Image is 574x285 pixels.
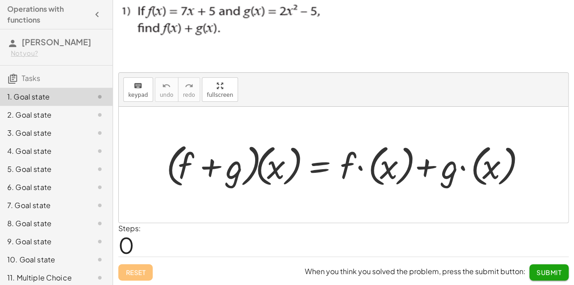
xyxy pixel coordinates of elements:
[7,146,80,157] div: 4. Goal state
[162,81,171,91] i: undo
[94,236,105,247] i: Task not started.
[94,146,105,157] i: Task not started.
[202,77,238,102] button: fullscreen
[94,164,105,175] i: Task not started.
[529,264,569,280] button: Submit
[7,4,89,25] h4: Operations with functions
[7,236,80,247] div: 9. Goal state
[94,91,105,102] i: Task not started.
[178,77,200,102] button: redoredo
[7,91,80,102] div: 1. Goal state
[11,49,105,58] div: Not you?
[123,77,153,102] button: keyboardkeypad
[7,128,80,138] div: 3. Goal state
[7,200,80,211] div: 7. Goal state
[128,92,148,98] span: keypad
[22,37,91,47] span: [PERSON_NAME]
[183,92,195,98] span: redo
[7,164,80,175] div: 5. Goal state
[94,182,105,193] i: Task not started.
[94,254,105,265] i: Task not started.
[22,73,40,83] span: Tasks
[94,109,105,120] i: Task not started.
[94,272,105,283] i: Task not started.
[7,254,80,265] div: 10. Goal state
[7,109,80,120] div: 2. Goal state
[160,92,173,98] span: undo
[94,128,105,138] i: Task not started.
[185,81,193,91] i: redo
[118,231,134,259] span: 0
[7,272,80,283] div: 11. Multiple Choice
[7,182,80,193] div: 6. Goal state
[7,218,80,229] div: 8. Goal state
[118,223,141,233] label: Steps:
[155,77,178,102] button: undoundo
[305,266,526,276] span: When you think you solved the problem, press the submit button:
[94,218,105,229] i: Task not started.
[94,200,105,211] i: Task not started.
[537,268,561,276] span: Submit
[134,81,142,91] i: keyboard
[207,92,233,98] span: fullscreen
